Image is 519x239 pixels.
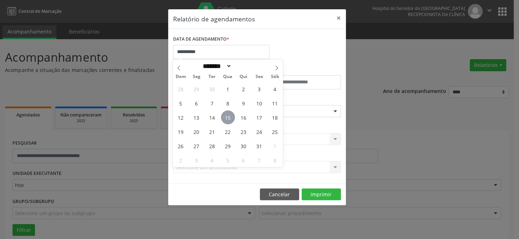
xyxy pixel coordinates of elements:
span: Outubro 12, 2025 [174,110,188,124]
span: Outubro 10, 2025 [252,96,266,110]
span: Outubro 16, 2025 [237,110,251,124]
span: Outubro 13, 2025 [190,110,203,124]
select: Month [200,62,232,70]
label: ATÉ [259,64,341,75]
label: DATA DE AGENDAMENTO [173,34,229,45]
span: Outubro 25, 2025 [268,125,282,139]
span: Outubro 2, 2025 [237,82,251,96]
span: Outubro 17, 2025 [252,110,266,124]
input: Year [232,62,255,70]
span: Outubro 4, 2025 [268,82,282,96]
span: Setembro 28, 2025 [174,82,188,96]
span: Outubro 14, 2025 [205,110,219,124]
span: Novembro 3, 2025 [190,153,203,167]
span: Novembro 4, 2025 [205,153,219,167]
span: Outubro 1, 2025 [221,82,235,96]
span: Ter [204,74,220,79]
span: Outubro 6, 2025 [190,96,203,110]
button: Cancelar [260,188,299,201]
span: Novembro 8, 2025 [268,153,282,167]
span: Dom [173,74,188,79]
span: Outubro 5, 2025 [174,96,188,110]
span: Novembro 6, 2025 [237,153,251,167]
span: Outubro 27, 2025 [190,139,203,153]
span: Setembro 29, 2025 [190,82,203,96]
span: Outubro 22, 2025 [221,125,235,139]
span: Outubro 26, 2025 [174,139,188,153]
span: Outubro 15, 2025 [221,110,235,124]
span: Sáb [267,74,283,79]
span: Qua [220,74,236,79]
span: Outubro 19, 2025 [174,125,188,139]
span: Sex [251,74,267,79]
span: Novembro 7, 2025 [252,153,266,167]
button: Close [332,9,346,27]
h5: Relatório de agendamentos [173,14,255,24]
span: Outubro 20, 2025 [190,125,203,139]
span: Outubro 28, 2025 [205,139,219,153]
span: Novembro 2, 2025 [174,153,188,167]
span: Setembro 30, 2025 [205,82,219,96]
span: Qui [236,74,251,79]
span: Outubro 21, 2025 [205,125,219,139]
span: Outubro 7, 2025 [205,96,219,110]
span: Outubro 8, 2025 [221,96,235,110]
span: Outubro 9, 2025 [237,96,251,110]
button: Imprimir [302,188,341,201]
span: Outubro 18, 2025 [268,110,282,124]
span: Outubro 30, 2025 [237,139,251,153]
span: Novembro 1, 2025 [268,139,282,153]
span: Novembro 5, 2025 [221,153,235,167]
span: Outubro 29, 2025 [221,139,235,153]
span: Outubro 3, 2025 [252,82,266,96]
span: Outubro 23, 2025 [237,125,251,139]
span: Outubro 24, 2025 [252,125,266,139]
span: Outubro 11, 2025 [268,96,282,110]
span: Outubro 31, 2025 [252,139,266,153]
span: Seg [188,74,204,79]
